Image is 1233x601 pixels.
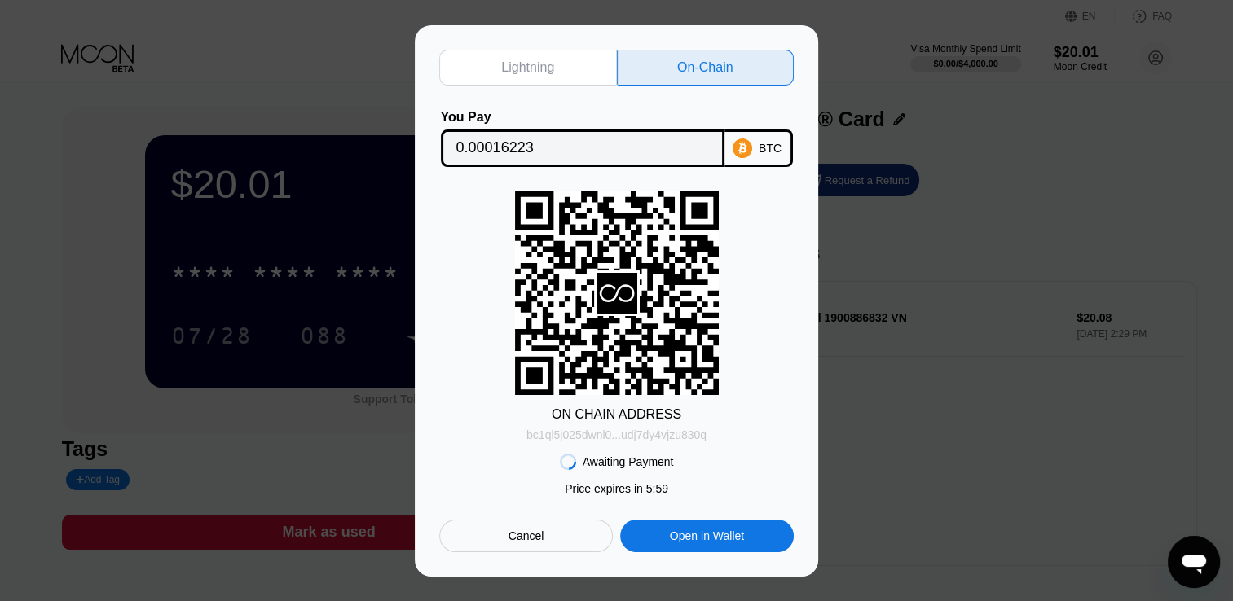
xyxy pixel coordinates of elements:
[620,520,794,552] div: Open in Wallet
[565,482,668,495] div: Price expires in
[617,50,795,86] div: On-Chain
[646,482,668,495] span: 5 : 59
[526,422,707,441] div: bc1ql5j025dwnl0...udj7dy4vjzu830q
[439,110,794,167] div: You PayBTC
[439,50,617,86] div: Lightning
[509,529,544,543] div: Cancel
[583,455,674,468] div: Awaiting Payment
[526,428,707,441] div: bc1ql5j025dwnl0...udj7dy4vjzu830q
[677,59,733,76] div: On-Chain
[501,59,554,76] div: Lightning
[439,520,613,552] div: Cancel
[759,142,782,155] div: BTC
[670,529,744,543] div: Open in Wallet
[1168,536,1220,588] iframe: Button to launch messaging window
[552,407,681,422] div: ON CHAIN ADDRESS
[441,110,724,125] div: You Pay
